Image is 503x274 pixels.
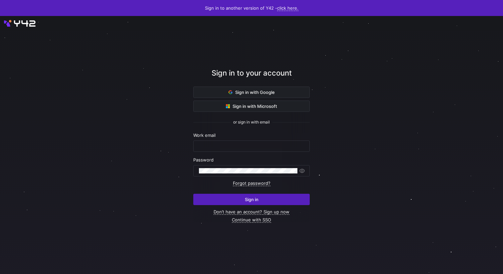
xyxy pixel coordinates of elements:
[245,197,258,202] span: Sign in
[193,133,216,138] span: Work email
[193,68,310,87] div: Sign in to your account
[214,209,289,215] a: Don’t have an account? Sign up now
[277,5,298,11] a: click here.
[229,90,275,95] span: Sign in with Google
[233,180,270,186] a: Forgot password?
[193,157,214,162] span: Password
[193,194,310,205] button: Sign in
[193,101,310,112] button: Sign in with Microsoft
[193,87,310,98] button: Sign in with Google
[226,104,277,109] span: Sign in with Microsoft
[232,217,271,223] a: Continue with SSO
[233,120,270,125] span: or sign in with email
